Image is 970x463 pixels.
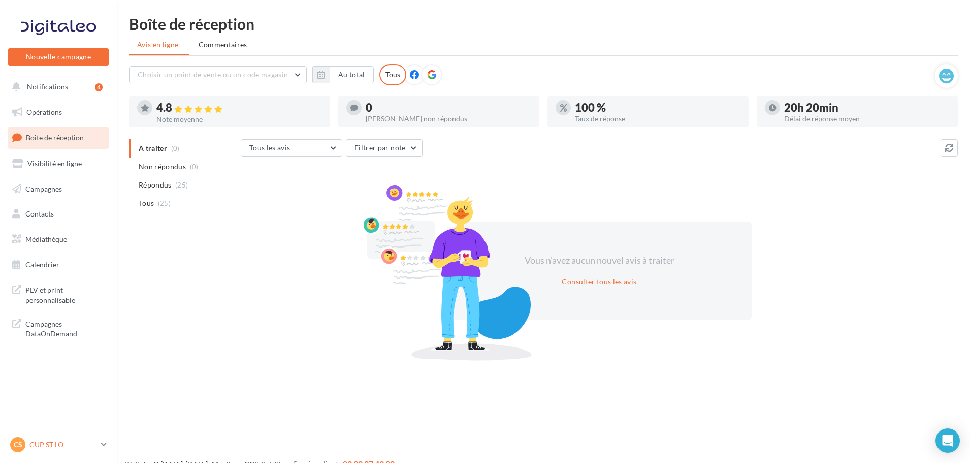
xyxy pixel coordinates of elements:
[366,102,531,113] div: 0
[14,440,22,450] span: CS
[6,279,111,309] a: PLV et print personnalisable
[249,143,290,152] span: Tous les avis
[575,102,740,113] div: 100 %
[156,116,322,123] div: Note moyenne
[25,209,54,218] span: Contacts
[139,180,172,190] span: Répondus
[346,139,423,157] button: Filtrer par note
[25,235,67,243] span: Médiathèque
[158,199,171,207] span: (25)
[138,70,288,79] span: Choisir un point de vente ou un code magasin
[6,76,107,98] button: Notifications 4
[139,198,154,208] span: Tous
[6,254,111,275] a: Calendrier
[190,163,199,171] span: (0)
[6,229,111,250] a: Médiathèque
[784,115,950,122] div: Délai de réponse moyen
[6,153,111,174] a: Visibilité en ligne
[784,102,950,113] div: 20h 20min
[95,83,103,91] div: 4
[199,40,247,49] span: Commentaires
[26,133,84,142] span: Boîte de réception
[129,66,307,83] button: Choisir un point de vente ou un code magasin
[330,66,374,83] button: Au total
[27,82,68,91] span: Notifications
[29,440,97,450] p: CUP ST LO
[156,102,322,114] div: 4.8
[25,317,105,339] span: Campagnes DataOnDemand
[6,313,111,343] a: Campagnes DataOnDemand
[139,162,186,172] span: Non répondus
[366,115,531,122] div: [PERSON_NAME] non répondus
[241,139,342,157] button: Tous les avis
[312,66,374,83] button: Au total
[27,159,82,168] span: Visibilité en ligne
[8,435,109,454] a: CS CUP ST LO
[25,184,62,193] span: Campagnes
[129,16,958,32] div: Boîte de réception
[175,181,188,189] span: (25)
[8,48,109,66] button: Nouvelle campagne
[25,260,59,269] span: Calendrier
[512,254,687,267] div: Vous n'avez aucun nouvel avis à traiter
[558,275,640,288] button: Consulter tous les avis
[379,64,406,85] div: Tous
[575,115,740,122] div: Taux de réponse
[935,428,960,453] div: Open Intercom Messenger
[26,108,62,116] span: Opérations
[6,102,111,123] a: Opérations
[25,283,105,305] span: PLV et print personnalisable
[6,203,111,225] a: Contacts
[6,178,111,200] a: Campagnes
[6,127,111,148] a: Boîte de réception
